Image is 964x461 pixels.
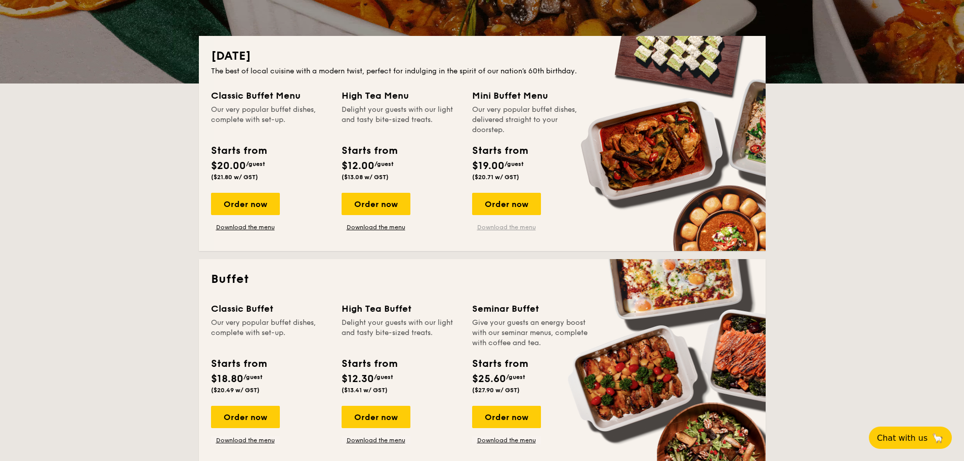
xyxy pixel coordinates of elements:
span: $18.80 [211,373,243,385]
span: $12.00 [342,160,374,172]
a: Download the menu [211,223,280,231]
a: Download the menu [211,436,280,444]
div: High Tea Menu [342,89,460,103]
div: Starts from [472,143,527,158]
div: The best of local cuisine with a modern twist, perfect for indulging in the spirit of our nation’... [211,66,753,76]
span: /guest [243,373,263,381]
div: Starts from [211,356,266,371]
span: ($20.71 w/ GST) [472,174,519,181]
span: ($13.08 w/ GST) [342,174,389,181]
span: ($13.41 w/ GST) [342,387,388,394]
span: /guest [374,160,394,167]
div: Starts from [342,143,397,158]
div: Order now [472,406,541,428]
span: ($20.49 w/ GST) [211,387,260,394]
div: High Tea Buffet [342,302,460,316]
div: Order now [211,193,280,215]
div: Give your guests an energy boost with our seminar menus, complete with coffee and tea. [472,318,591,348]
div: Starts from [342,356,397,371]
span: Chat with us [877,433,928,443]
span: /guest [505,160,524,167]
span: 🦙 [932,432,944,444]
div: Our very popular buffet dishes, complete with set-up. [211,105,329,135]
span: $20.00 [211,160,246,172]
h2: [DATE] [211,48,753,64]
div: Delight your guests with our light and tasty bite-sized treats. [342,318,460,348]
div: Order now [342,193,410,215]
div: Delight your guests with our light and tasty bite-sized treats. [342,105,460,135]
div: Starts from [472,356,527,371]
div: Order now [342,406,410,428]
a: Download the menu [342,436,410,444]
div: Starts from [211,143,266,158]
div: Order now [211,406,280,428]
div: Order now [472,193,541,215]
span: $12.30 [342,373,374,385]
a: Download the menu [472,436,541,444]
span: ($21.80 w/ GST) [211,174,258,181]
a: Download the menu [472,223,541,231]
span: ($27.90 w/ GST) [472,387,520,394]
div: Classic Buffet Menu [211,89,329,103]
span: /guest [506,373,525,381]
div: Seminar Buffet [472,302,591,316]
div: Our very popular buffet dishes, complete with set-up. [211,318,329,348]
div: Classic Buffet [211,302,329,316]
span: $19.00 [472,160,505,172]
div: Our very popular buffet dishes, delivered straight to your doorstep. [472,105,591,135]
span: /guest [374,373,393,381]
button: Chat with us🦙 [869,427,952,449]
div: Mini Buffet Menu [472,89,591,103]
a: Download the menu [342,223,410,231]
span: /guest [246,160,265,167]
h2: Buffet [211,271,753,287]
span: $25.60 [472,373,506,385]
